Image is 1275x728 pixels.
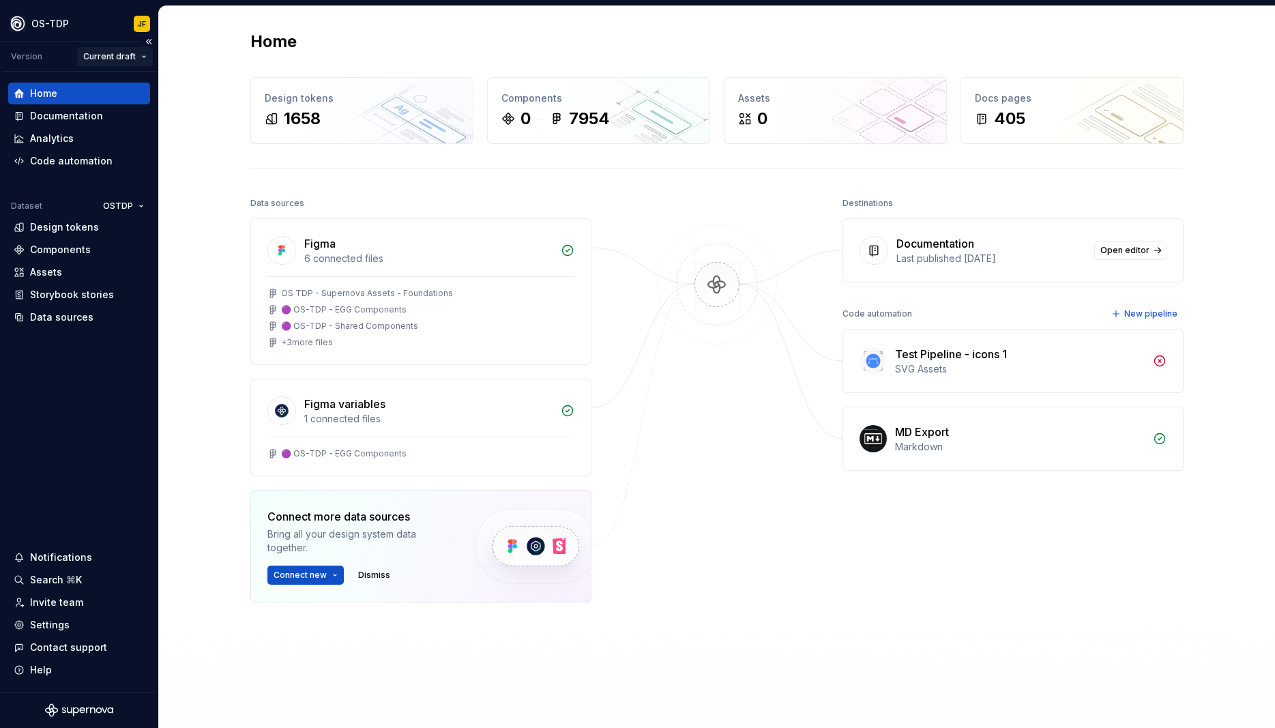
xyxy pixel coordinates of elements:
div: 7954 [569,108,610,130]
a: Figma6 connected filesOS TDP - Supernova Assets - Foundations🟣 OS-TDP - EGG Components🟣 OS-TDP - ... [250,218,591,365]
a: Home [8,83,150,104]
div: OS-TDP [31,17,69,31]
a: Settings [8,614,150,636]
div: Design tokens [30,220,99,234]
div: 🟣 OS-TDP - EGG Components [281,304,407,315]
span: Dismiss [358,570,390,581]
div: Search ⌘K [30,573,82,587]
button: Contact support [8,637,150,658]
a: Data sources [8,306,150,328]
div: Test Pipeline - icons 1 [895,346,1007,362]
div: Markdown [895,440,1145,454]
button: Help [8,659,150,681]
h2: Home [250,31,297,53]
button: OS-TDPJF [3,9,156,38]
div: Dataset [11,201,42,212]
div: Data sources [250,194,304,213]
div: 6 connected files [304,252,553,265]
div: Help [30,663,52,677]
div: Analytics [30,132,74,145]
button: New pipeline [1107,304,1184,323]
div: 1 connected files [304,412,553,426]
a: Design tokens1658 [250,77,473,144]
div: Settings [30,618,70,632]
div: 0 [521,108,531,130]
button: Collapse sidebar [139,32,158,51]
img: 87d06435-c97f-426c-aa5d-5eb8acd3d8b3.png [10,16,26,32]
div: Docs pages [975,91,1169,105]
a: Components07954 [487,77,710,144]
span: Connect new [274,570,327,581]
div: Components [30,243,91,257]
a: Code automation [8,150,150,172]
button: Dismiss [352,566,396,585]
div: Destinations [842,194,893,213]
div: Documentation [896,235,974,252]
div: Data sources [30,310,93,324]
a: Design tokens [8,216,150,238]
div: Contact support [30,641,107,654]
a: Components [8,239,150,261]
div: Storybook stories [30,288,114,302]
a: Invite team [8,592,150,613]
div: Code automation [842,304,912,323]
div: Notifications [30,551,92,564]
div: OS TDP - Supernova Assets - Foundations [281,288,453,299]
a: Analytics [8,128,150,149]
div: 405 [994,108,1025,130]
a: Assets [8,261,150,283]
span: New pipeline [1124,308,1177,319]
div: 1658 [284,108,321,130]
a: Open editor [1094,241,1167,260]
div: Last published [DATE] [896,252,1086,265]
button: Connect new [267,566,344,585]
a: Documentation [8,105,150,127]
div: Assets [30,265,62,279]
div: Invite team [30,596,83,609]
div: Figma variables [304,396,385,412]
div: Documentation [30,109,103,123]
div: Home [30,87,57,100]
button: Current draft [77,47,153,66]
span: Open editor [1100,245,1149,256]
button: Search ⌘K [8,569,150,591]
div: Assets [738,91,933,105]
div: MD Export [895,424,949,440]
button: OSTDP [97,196,150,216]
div: 🟣 OS-TDP - EGG Components [281,448,407,459]
div: 0 [757,108,767,130]
div: 🟣 OS-TDP - Shared Components [281,321,418,332]
div: Bring all your design system data together. [267,527,452,555]
div: Version [11,51,42,62]
div: + 3 more files [281,337,333,348]
span: Current draft [83,51,136,62]
button: Notifications [8,547,150,568]
div: Figma [304,235,336,252]
a: Assets0 [724,77,947,144]
div: Components [501,91,696,105]
div: Design tokens [265,91,459,105]
div: Connect more data sources [267,508,452,525]
div: Code automation [30,154,113,168]
span: OSTDP [103,201,133,212]
a: Docs pages405 [961,77,1184,144]
svg: Supernova Logo [45,703,113,717]
div: SVG Assets [895,362,1145,376]
div: JF [138,18,146,29]
a: Storybook stories [8,284,150,306]
a: Figma variables1 connected files🟣 OS-TDP - EGG Components [250,379,591,476]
